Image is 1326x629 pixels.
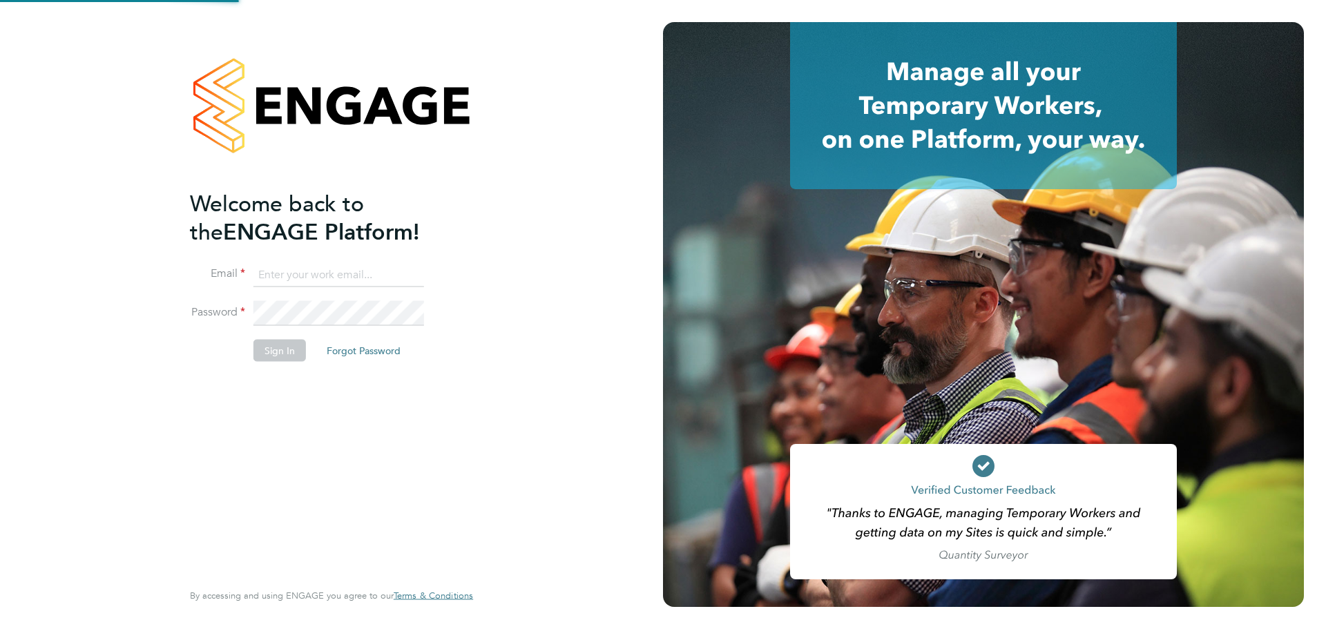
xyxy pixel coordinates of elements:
label: Password [190,305,245,320]
a: Terms & Conditions [394,590,473,601]
button: Forgot Password [316,340,412,362]
button: Sign In [253,340,306,362]
label: Email [190,267,245,281]
h2: ENGAGE Platform! [190,189,459,246]
input: Enter your work email... [253,262,424,287]
span: By accessing and using ENGAGE you agree to our [190,590,473,601]
span: Terms & Conditions [394,590,473,601]
span: Welcome back to the [190,190,364,245]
